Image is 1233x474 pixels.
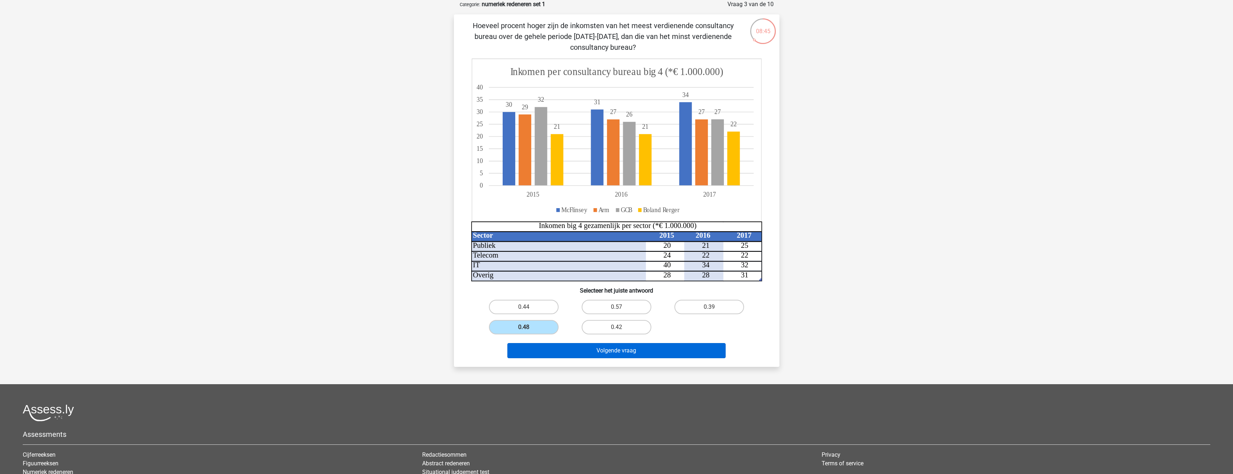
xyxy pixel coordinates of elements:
[473,251,498,259] tspan: Telecom
[476,96,483,104] tspan: 35
[460,2,480,7] small: Categorie:
[695,231,710,239] tspan: 2016
[736,231,751,239] tspan: 2017
[23,430,1210,439] h5: Assessments
[473,261,480,269] tspan: IT
[23,451,56,458] a: Cijferreeksen
[476,108,483,116] tspan: 30
[510,65,723,78] tspan: Inkomen per consultancy bureau big 4 (*€ 1.000.000)
[741,251,748,259] tspan: 22
[506,101,512,108] tspan: 30
[473,241,495,249] tspan: Publiek
[482,1,545,8] strong: numeriek redeneren set 1
[465,281,768,294] h6: Selecteer het juiste antwoord
[476,133,483,140] tspan: 20
[674,300,744,314] label: 0.39
[594,98,600,106] tspan: 31
[582,320,651,334] label: 0.42
[822,460,863,467] a: Terms of service
[598,206,609,214] tspan: Arm
[476,120,483,128] tspan: 25
[663,251,671,259] tspan: 24
[465,20,741,53] p: Hoeveel procent hoger zijn de inkomsten van het meest verdienende consultancy bureau over de gehe...
[714,108,721,116] tspan: 27
[476,145,483,153] tspan: 15
[582,300,651,314] label: 0.57
[702,251,709,259] tspan: 22
[741,261,748,269] tspan: 32
[476,83,483,91] tspan: 40
[422,460,470,467] a: Abstract redeneren
[822,451,840,458] a: Privacy
[610,108,704,116] tspan: 2727
[480,182,483,189] tspan: 0
[730,120,737,128] tspan: 22
[489,300,559,314] label: 0.44
[741,241,748,249] tspan: 25
[659,231,674,239] tspan: 2015
[663,261,671,269] tspan: 40
[489,320,559,334] label: 0.48
[561,206,587,214] tspan: McFlinsey
[522,103,528,111] tspan: 29
[682,91,688,98] tspan: 34
[23,460,58,467] a: Figuurreeksen
[422,451,467,458] a: Redactiesommen
[702,241,709,249] tspan: 21
[539,221,696,230] tspan: Inkomen big 4 gezamenlijk per sector (*€ 1.000.000)
[621,206,632,214] tspan: GCB
[643,206,679,214] tspan: Boland Rerger
[749,18,777,36] div: 08:45
[480,170,483,177] tspan: 5
[663,271,671,279] tspan: 28
[702,261,709,269] tspan: 34
[473,231,493,239] tspan: Sector
[526,191,716,198] tspan: 201520162017
[554,123,648,131] tspan: 2121
[741,271,748,279] tspan: 31
[507,343,726,358] button: Volgende vraag
[538,96,544,104] tspan: 32
[702,271,709,279] tspan: 28
[473,271,493,279] tspan: Overig
[23,404,74,421] img: Assessly logo
[626,110,633,118] tspan: 26
[663,241,671,249] tspan: 20
[476,157,483,165] tspan: 10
